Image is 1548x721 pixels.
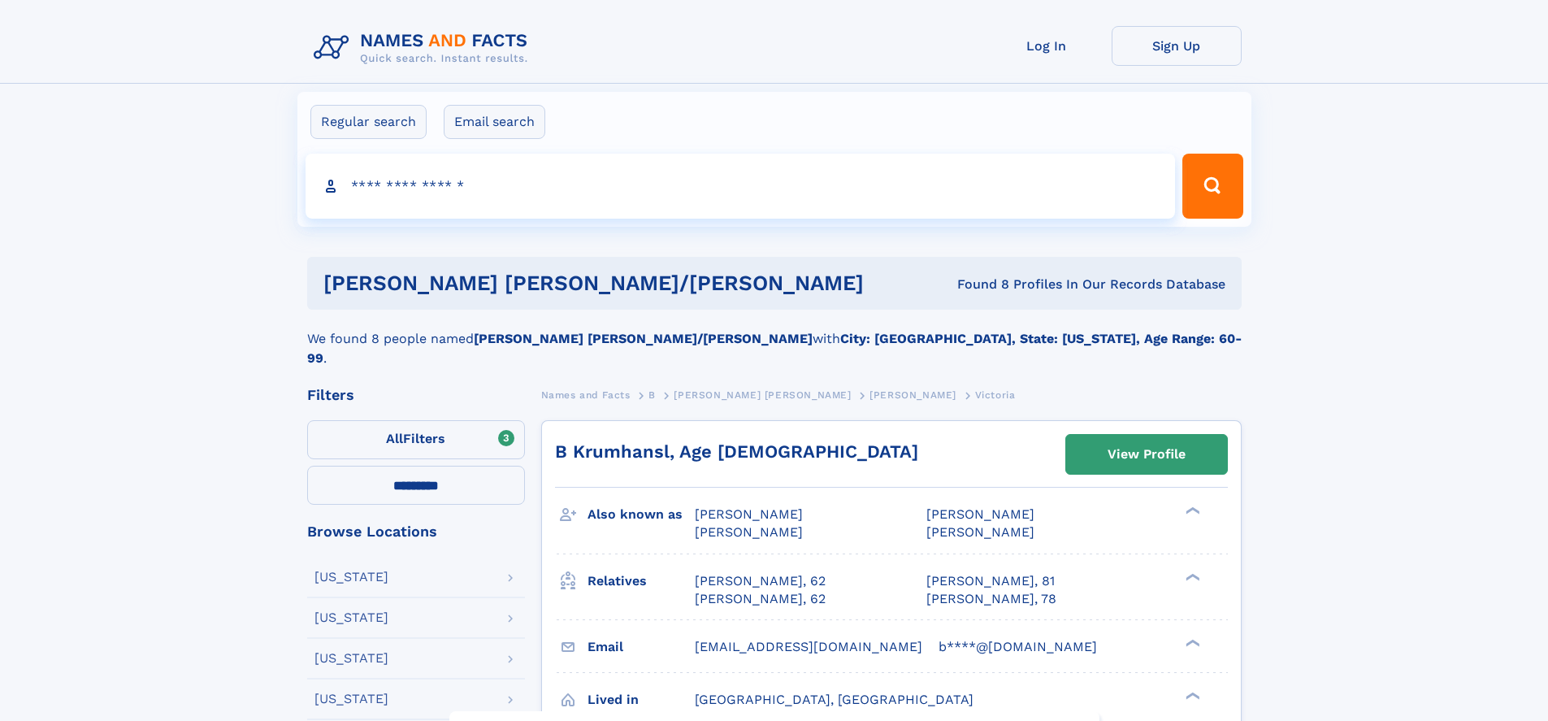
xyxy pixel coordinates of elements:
[975,389,1016,401] span: Victoria
[695,506,803,522] span: [PERSON_NAME]
[314,611,388,624] div: [US_STATE]
[588,567,695,595] h3: Relatives
[674,389,851,401] span: [PERSON_NAME] [PERSON_NAME]
[695,590,826,608] a: [PERSON_NAME], 62
[695,639,922,654] span: [EMAIL_ADDRESS][DOMAIN_NAME]
[695,524,803,540] span: [PERSON_NAME]
[588,501,695,528] h3: Also known as
[1182,637,1201,648] div: ❯
[307,420,525,459] label: Filters
[1108,436,1186,473] div: View Profile
[314,693,388,706] div: [US_STATE]
[588,686,695,714] h3: Lived in
[1182,506,1201,516] div: ❯
[323,273,911,293] h1: [PERSON_NAME] [PERSON_NAME]/[PERSON_NAME]
[307,524,525,539] div: Browse Locations
[307,388,525,402] div: Filters
[310,105,427,139] label: Regular search
[307,26,541,70] img: Logo Names and Facts
[314,652,388,665] div: [US_STATE]
[555,441,918,462] a: B Krumhansl, Age [DEMOGRAPHIC_DATA]
[314,571,388,584] div: [US_STATE]
[926,572,1055,590] a: [PERSON_NAME], 81
[910,276,1225,293] div: Found 8 Profiles In Our Records Database
[541,384,631,405] a: Names and Facts
[588,633,695,661] h3: Email
[1066,435,1227,474] a: View Profile
[1182,154,1242,219] button: Search Button
[926,524,1034,540] span: [PERSON_NAME]
[306,154,1176,219] input: search input
[695,572,826,590] a: [PERSON_NAME], 62
[926,590,1056,608] a: [PERSON_NAME], 78
[982,26,1112,66] a: Log In
[869,389,956,401] span: [PERSON_NAME]
[1182,571,1201,582] div: ❯
[648,384,656,405] a: B
[1182,690,1201,701] div: ❯
[926,506,1034,522] span: [PERSON_NAME]
[307,310,1242,368] div: We found 8 people named with .
[474,331,813,346] b: [PERSON_NAME] [PERSON_NAME]/[PERSON_NAME]
[695,692,973,707] span: [GEOGRAPHIC_DATA], [GEOGRAPHIC_DATA]
[386,431,403,446] span: All
[674,384,851,405] a: [PERSON_NAME] [PERSON_NAME]
[307,331,1242,366] b: City: [GEOGRAPHIC_DATA], State: [US_STATE], Age Range: 60-99
[444,105,545,139] label: Email search
[869,384,956,405] a: [PERSON_NAME]
[648,389,656,401] span: B
[1112,26,1242,66] a: Sign Up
